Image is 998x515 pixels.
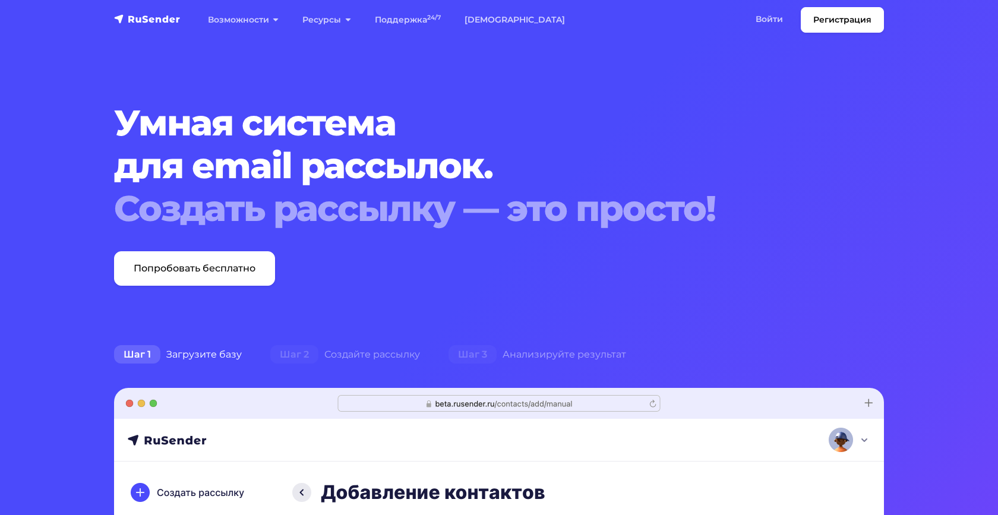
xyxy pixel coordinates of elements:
[270,345,318,364] span: Шаг 2
[453,8,577,32] a: [DEMOGRAPHIC_DATA]
[744,7,795,31] a: Войти
[290,8,362,32] a: Ресурсы
[114,102,819,230] h1: Умная система для email рассылок.
[100,343,256,366] div: Загрузите базу
[427,14,441,21] sup: 24/7
[801,7,884,33] a: Регистрация
[114,345,160,364] span: Шаг 1
[363,8,453,32] a: Поддержка24/7
[114,251,275,286] a: Попробовать бесплатно
[114,13,181,25] img: RuSender
[256,343,434,366] div: Создайте рассылку
[196,8,290,32] a: Возможности
[434,343,640,366] div: Анализируйте результат
[114,187,819,230] div: Создать рассылку — это просто!
[449,345,497,364] span: Шаг 3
